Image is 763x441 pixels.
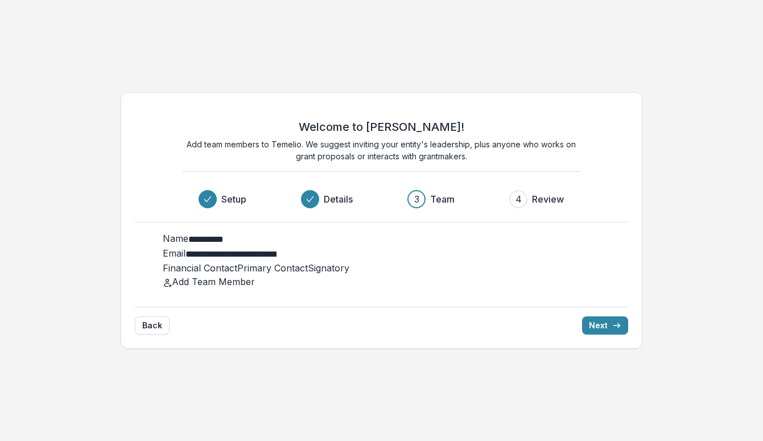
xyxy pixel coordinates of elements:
div: 4 [515,192,522,206]
div: Progress [199,190,564,208]
span: Primary Contact [237,262,308,274]
button: Back [135,316,170,335]
h2: Welcome to [PERSON_NAME]! [299,120,464,134]
span: Financial Contact [163,262,237,274]
div: 3 [414,192,419,206]
button: Add Team Member [163,275,255,288]
span: Signatory [308,262,349,274]
label: Name [163,233,188,244]
p: Add team members to Temelio. We suggest inviting your entity's leadership, plus anyone who works ... [182,138,580,162]
h3: Team [430,192,455,206]
h3: Review [532,192,564,206]
h3: Details [324,192,353,206]
h3: Setup [221,192,246,206]
button: Next [582,316,628,335]
label: Email [163,248,185,259]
